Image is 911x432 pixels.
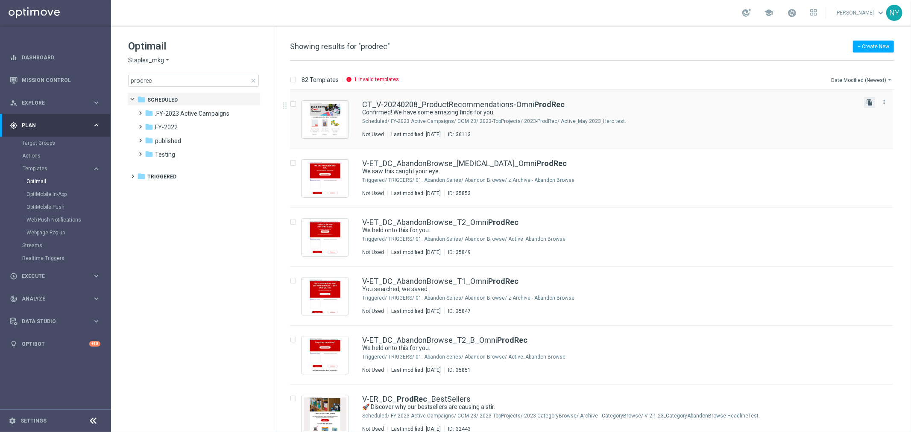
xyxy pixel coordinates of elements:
i: file_copy [866,99,873,106]
div: ID: [444,367,471,374]
button: person_search Explore keyboard_arrow_right [9,99,101,106]
div: Press SPACE to select this row. [281,149,909,208]
button: Date Modified (Newest)arrow_drop_down [830,75,894,85]
i: keyboard_arrow_right [92,121,100,129]
div: Web Push Notifications [26,213,110,226]
h1: Optimail [128,39,259,53]
b: ProdRec [488,277,518,286]
button: file_copy [864,97,875,108]
div: 35853 [456,190,471,197]
button: Data Studio keyboard_arrow_right [9,318,101,325]
i: folder [137,95,146,104]
div: Data Studio [10,318,92,325]
div: Triggered/ [362,236,387,242]
button: track_changes Analyze keyboard_arrow_right [9,295,101,302]
button: lightbulb Optibot +10 [9,341,101,347]
a: We saw this caught your eye. [362,167,838,175]
i: more_vert [881,99,888,105]
i: gps_fixed [10,122,18,129]
a: Realtime Triggers [22,255,89,262]
a: We held onto this for you. [362,344,838,352]
i: play_circle_outline [10,272,18,280]
div: Triggered/ [362,353,387,360]
div: Templates [23,166,92,171]
div: 36113 [456,131,471,138]
div: Templates [22,162,110,239]
a: [PERSON_NAME]keyboard_arrow_down [835,6,886,19]
button: gps_fixed Plan keyboard_arrow_right [9,122,101,129]
div: Not Used [362,190,384,197]
span: Analyze [22,296,92,301]
b: ProdRec [536,159,567,168]
div: Confirmed! We have some amazing finds for you. [362,108,857,117]
div: Last modified: [DATE] [388,131,444,138]
div: Scheduled/ [362,412,390,419]
div: We held onto this for you. [362,226,857,234]
div: Not Used [362,131,384,138]
a: V-ET_DC_AbandonBrowse_T1_OmniProdRec [362,277,518,285]
div: Realtime Triggers [22,252,110,265]
span: published [155,137,181,145]
a: Optimail [26,178,89,185]
a: 🚀 Discover why our bestsellers are causing a stir. [362,403,838,411]
div: We saw this caught your eye. [362,167,857,175]
a: Dashboard [22,46,100,69]
div: Explore [10,99,92,107]
button: equalizer Dashboard [9,54,101,61]
a: CT_V-20240208_ProductRecommendations-OmniProdRec [362,101,565,108]
div: 35851 [456,367,471,374]
div: ID: [444,249,471,256]
div: Optimail [26,175,110,188]
div: OptiMobile Push [26,201,110,213]
div: ID: [444,190,471,197]
a: Webpage Pop-up [26,229,89,236]
div: Execute [10,272,92,280]
i: lightbulb [10,340,18,348]
div: Triggered/TRIGGERS/01. Abandon Series/Abandon Browse/Active_Abandon Browse [388,236,857,242]
div: Dashboard [10,46,100,69]
b: ProdRec [397,394,427,403]
i: folder [145,136,153,145]
button: more_vert [880,97,888,107]
div: Press SPACE to select this row. [281,326,909,385]
a: V-ET_DC_AbandonBrowse_T2_OmniProdRec [362,219,518,226]
a: Actions [22,152,89,159]
div: Triggered/TRIGGERS/01. Abandon Series/Abandon Browse/z.Archive - Abandon Browse [388,177,857,184]
a: Mission Control [22,69,100,91]
button: play_circle_outline Execute keyboard_arrow_right [9,273,101,280]
div: ID: [444,308,471,315]
div: +10 [89,341,100,347]
span: close [250,77,257,84]
span: school [764,8,773,18]
img: 35851.jpeg [304,339,346,372]
i: equalizer [10,54,18,61]
p: 82 Templates [302,76,339,84]
span: Triggered [147,173,176,181]
b: ProdRec [534,100,565,109]
i: info [346,76,352,82]
b: ProdRec [488,218,518,227]
img: 35849.jpeg [304,221,346,254]
a: V-ET_DC_AbandonBrowse_[MEDICAL_DATA]_OmniProdRec [362,160,567,167]
img: 35853.jpeg [304,162,346,195]
div: NY [886,5,902,21]
span: Data Studio [22,319,92,324]
div: Mission Control [9,77,101,84]
span: Scheduled [147,96,178,104]
button: Templates keyboard_arrow_right [22,165,101,172]
i: folder [137,172,146,181]
p: 1 invalid templates [354,76,399,83]
button: + Create New [853,41,894,53]
div: You searched, we saved. [362,285,857,293]
div: Scheduled/ [362,118,390,125]
i: keyboard_arrow_right [92,272,100,280]
a: OptiMobile In-App [26,191,89,198]
a: Web Push Notifications [26,216,89,223]
i: folder [145,150,153,158]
